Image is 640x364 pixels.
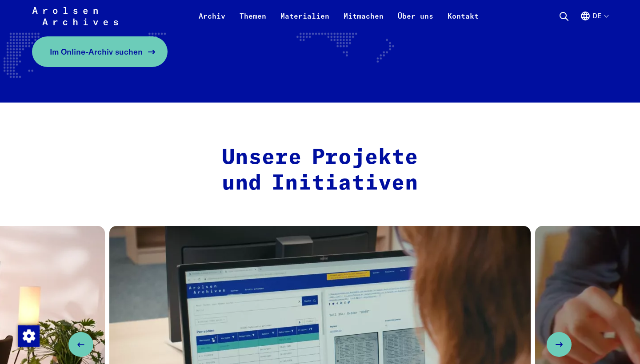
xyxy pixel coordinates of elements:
button: Next slide [547,332,572,357]
a: Mitmachen [336,11,391,32]
button: Previous slide [68,332,93,357]
a: Archiv [192,11,232,32]
div: Zustimmung ändern [18,325,39,346]
span: Im Online-Archiv suchen [50,46,143,58]
img: Zustimmung ändern [18,325,40,347]
a: Kontakt [440,11,486,32]
nav: Primär [192,5,486,27]
a: Materialien [273,11,336,32]
h2: Unsere Projekte und Initiativen [132,145,508,196]
a: Im Online-Archiv suchen [32,36,168,67]
a: Über uns [391,11,440,32]
a: Themen [232,11,273,32]
button: Deutsch, Sprachauswahl [580,11,608,32]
